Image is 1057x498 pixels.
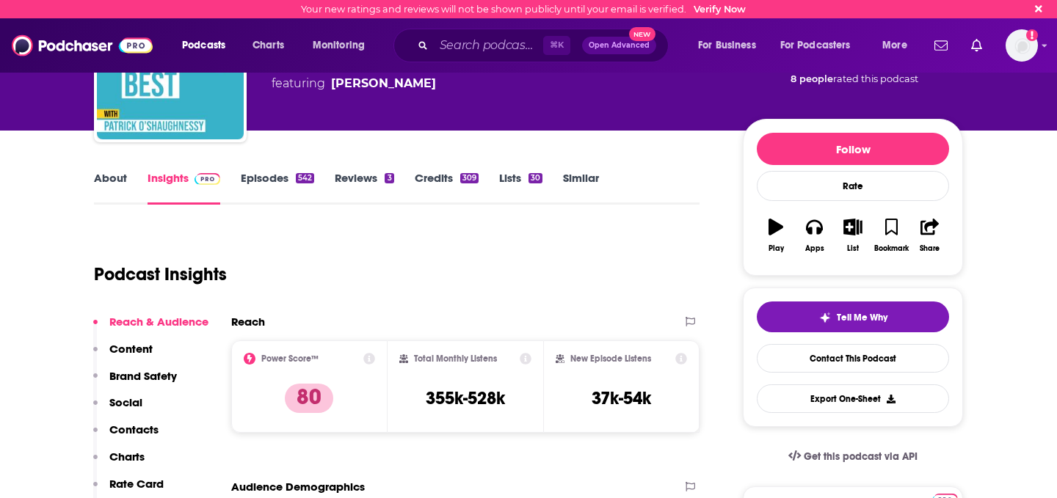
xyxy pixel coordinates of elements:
span: Tell Me Why [837,312,887,323]
button: Reach & Audience [93,315,208,342]
span: featuring [272,75,575,92]
p: Charts [109,450,145,464]
button: open menu [872,34,926,57]
a: Charts [243,34,293,57]
a: Lists30 [499,171,542,205]
button: Brand Safety [93,369,177,396]
button: open menu [172,34,244,57]
button: Bookmark [872,209,910,262]
button: Charts [93,450,145,477]
button: Open AdvancedNew [582,37,656,54]
div: Bookmark [874,244,909,253]
button: Apps [795,209,833,262]
div: Share [920,244,940,253]
div: Your new ratings and reviews will not be shown publicly until your email is verified. [301,4,746,15]
div: Apps [805,244,824,253]
a: Contact This Podcast [757,344,949,373]
p: 80 [285,384,333,413]
h2: New Episode Listens [570,354,651,364]
img: User Profile [1006,29,1038,62]
button: Show profile menu [1006,29,1038,62]
a: Patrick O'Shaughnessy [331,75,436,92]
span: Charts [253,35,284,56]
button: tell me why sparkleTell Me Why [757,301,949,332]
span: For Podcasters [780,35,851,56]
a: Verify Now [694,4,746,15]
h3: 355k-528k [426,387,505,409]
a: Similar [563,171,599,205]
button: Share [911,209,949,262]
a: Reviews3 [335,171,393,205]
div: List [847,244,859,253]
div: 3 [385,173,393,183]
a: About [94,171,127,205]
div: A weekly podcast [272,57,575,92]
button: open menu [771,34,872,57]
img: tell me why sparkle [819,312,831,323]
button: Content [93,342,153,369]
p: Content [109,342,153,356]
h2: Power Score™ [261,354,319,364]
h3: 37k-54k [592,387,651,409]
span: ⌘ K [543,36,570,55]
button: Follow [757,133,949,165]
div: Search podcasts, credits, & more... [407,29,683,62]
input: Search podcasts, credits, & more... [434,34,543,57]
h2: Audience Demographics [231,480,365,494]
p: Rate Card [109,477,164,491]
button: open menu [302,34,384,57]
span: Logged in as charlottestone [1006,29,1038,62]
p: Reach & Audience [109,315,208,329]
button: Export One-Sheet [757,384,949,413]
button: Contacts [93,422,159,450]
button: Social [93,395,142,422]
span: For Business [698,35,756,56]
div: Rate [757,171,949,201]
span: Open Advanced [589,42,650,49]
span: 8 people [791,73,833,84]
a: Show notifications dropdown [965,33,988,58]
span: More [882,35,907,56]
svg: Email not verified [1026,29,1038,41]
div: Play [769,244,784,253]
button: Play [757,209,795,262]
p: Social [109,395,142,409]
h1: Podcast Insights [94,263,227,285]
span: New [629,27,655,41]
a: InsightsPodchaser Pro [148,171,220,205]
button: List [834,209,872,262]
div: 309 [460,173,479,183]
span: Monitoring [313,35,365,56]
span: Get this podcast via API [804,450,918,463]
p: Brand Safety [109,369,177,383]
div: 542 [296,173,314,183]
a: Get this podcast via API [777,439,929,475]
h2: Reach [231,315,265,329]
a: Credits309 [415,171,479,205]
span: rated this podcast [833,73,918,84]
a: Show notifications dropdown [929,33,954,58]
div: 30 [528,173,542,183]
button: open menu [688,34,774,57]
a: Episodes542 [241,171,314,205]
h2: Total Monthly Listens [414,354,497,364]
img: Podchaser Pro [195,173,220,185]
span: Podcasts [182,35,225,56]
img: Podchaser - Follow, Share and Rate Podcasts [12,32,153,59]
p: Contacts [109,422,159,436]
